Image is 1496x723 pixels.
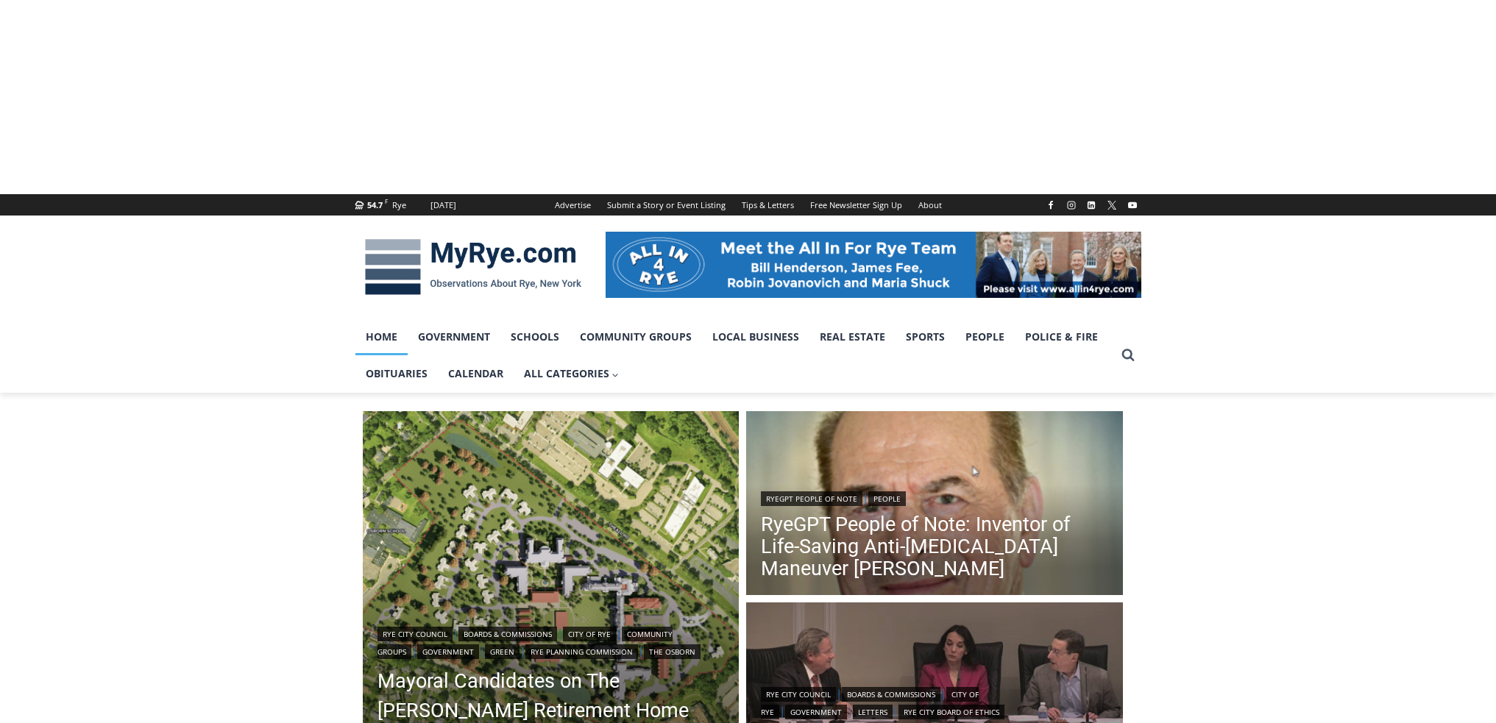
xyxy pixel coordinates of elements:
[761,687,836,702] a: Rye City Council
[355,355,438,392] a: Obituaries
[458,627,557,641] a: Boards & Commissions
[898,705,1004,719] a: Rye City Board of Ethics
[500,318,570,355] a: Schools
[761,513,1108,580] a: RyeGPT People of Note: Inventor of Life-Saving Anti-[MEDICAL_DATA] Maneuver [PERSON_NAME]
[1115,342,1141,368] button: View Search Form
[746,411,1123,599] a: Read More RyeGPT People of Note: Inventor of Life-Saving Anti-Choking Maneuver Dr. Henry Heimlich
[761,488,1108,506] div: |
[599,194,734,216] a: Submit a Story or Event Listing
[355,318,408,355] a: Home
[746,411,1123,599] img: (PHOTO: Inventor of Life-Saving Anti-Choking Maneuver Dr. Henry Heimlich. Source: Henry J. Heimli...
[734,194,802,216] a: Tips & Letters
[547,194,950,216] nav: Secondary Navigation
[761,684,1108,719] div: | | | | |
[1015,318,1108,355] a: Police & Fire
[955,318,1015,355] a: People
[570,318,702,355] a: Community Groups
[853,705,893,719] a: Letters
[802,194,910,216] a: Free Newsletter Sign Up
[1103,196,1121,214] a: X
[702,318,809,355] a: Local Business
[1124,196,1141,214] a: YouTube
[524,366,620,382] span: All Categories
[377,627,453,641] a: Rye City Council
[910,194,950,216] a: About
[417,644,479,659] a: Government
[896,318,955,355] a: Sports
[385,197,388,205] span: F
[1042,196,1060,214] a: Facebook
[1082,196,1100,214] a: Linkedin
[525,644,638,659] a: Rye Planning Commission
[514,355,630,392] a: All Categories
[606,232,1141,298] img: All in for Rye
[644,644,701,659] a: The Osborn
[430,199,456,212] div: [DATE]
[809,318,896,355] a: Real Estate
[842,687,940,702] a: Boards & Commissions
[563,627,616,641] a: City of Rye
[761,491,862,506] a: RyeGPT People of Note
[355,318,1115,393] nav: Primary Navigation
[408,318,500,355] a: Government
[367,199,383,210] span: 54.7
[392,199,406,212] div: Rye
[438,355,514,392] a: Calendar
[1063,196,1080,214] a: Instagram
[785,705,847,719] a: Government
[485,644,520,659] a: Green
[355,229,591,305] img: MyRye.com
[868,491,906,506] a: People
[547,194,599,216] a: Advertise
[377,624,725,659] div: | | | | | | |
